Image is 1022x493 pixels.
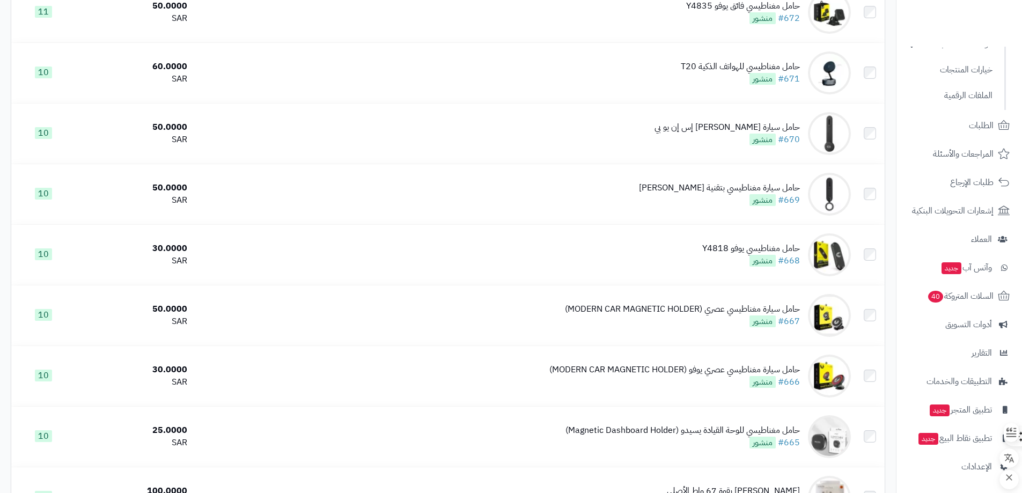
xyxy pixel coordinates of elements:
[35,309,52,321] span: 10
[80,437,187,449] div: SAR
[80,194,187,207] div: SAR
[35,67,52,78] span: 10
[749,73,776,85] span: منشور
[778,194,800,207] a: #669
[80,303,187,315] div: 50.0000
[778,376,800,388] a: #666
[933,146,994,161] span: المراجعات والأسئلة
[749,12,776,24] span: منشور
[917,431,992,446] span: تطبيق نقاط البيع
[903,113,1016,138] a: الطلبات
[903,84,998,107] a: الملفات الرقمية
[808,294,851,337] img: حامل سيارة مغناطيسي عصري (MODERN CAR MAGNETIC HOLDER)
[778,133,800,146] a: #670
[942,262,961,274] span: جديد
[930,404,950,416] span: جديد
[565,424,800,437] div: حامل مغناطيسي للوحة القيادة يسيدو (Magnetic Dashboard Holder)
[903,141,1016,167] a: المراجعات والأسئلة
[808,112,851,155] img: حامل سيارة ماج سيف إس إن يو بي
[702,242,800,255] div: حامل مغناطيسي يوفو Y4818
[949,11,1012,34] img: logo-2.png
[808,173,851,216] img: حامل سيارة مغناطيسي بتقنية ماج سيف
[912,203,994,218] span: إشعارات التحويلات البنكية
[903,283,1016,309] a: السلات المتروكة40
[80,61,187,73] div: 60.0000
[35,248,52,260] span: 10
[80,73,187,85] div: SAR
[903,397,1016,423] a: تطبيق المتجرجديد
[80,242,187,255] div: 30.0000
[681,61,800,73] div: حامل مغناطيسي للهواتف الذكية T20
[903,340,1016,366] a: التقارير
[80,134,187,146] div: SAR
[749,134,776,145] span: منشور
[778,254,800,267] a: #668
[950,175,994,190] span: طلبات الإرجاع
[80,182,187,194] div: 50.0000
[903,58,998,82] a: خيارات المنتجات
[929,402,992,417] span: تطبيق المتجر
[903,255,1016,281] a: وآتس آبجديد
[80,12,187,25] div: SAR
[80,376,187,388] div: SAR
[35,430,52,442] span: 10
[903,226,1016,252] a: العملاء
[778,436,800,449] a: #665
[927,374,992,389] span: التطبيقات والخدمات
[903,425,1016,451] a: تطبيق نقاط البيعجديد
[778,315,800,328] a: #667
[778,72,800,85] a: #671
[749,255,776,267] span: منشور
[80,424,187,437] div: 25.0000
[639,182,800,194] div: حامل سيارة مغناطيسي بتقنية [PERSON_NAME]
[80,121,187,134] div: 50.0000
[918,433,938,445] span: جديد
[903,369,1016,394] a: التطبيقات والخدمات
[808,415,851,458] img: حامل مغناطيسي للوحة القيادة يسيدو (Magnetic Dashboard Holder)
[80,364,187,376] div: 30.0000
[749,315,776,327] span: منشور
[903,312,1016,337] a: أدوات التسويق
[655,121,800,134] div: حامل سيارة [PERSON_NAME] إس إن يو بي
[749,376,776,388] span: منشور
[808,355,851,398] img: حامل سيارة مغناطيسي عصري يوفو (MODERN CAR MAGNETIC HOLDER)
[80,315,187,328] div: SAR
[903,454,1016,480] a: الإعدادات
[903,170,1016,195] a: طلبات الإرجاع
[565,303,800,315] div: حامل سيارة مغناطيسي عصري (MODERN CAR MAGNETIC HOLDER)
[749,194,776,206] span: منشور
[903,198,1016,224] a: إشعارات التحويلات البنكية
[35,6,52,18] span: 11
[778,12,800,25] a: #672
[927,289,994,304] span: السلات المتروكة
[35,188,52,200] span: 10
[945,317,992,332] span: أدوات التسويق
[749,437,776,448] span: منشور
[808,51,851,94] img: حامل مغناطيسي للهواتف الذكية T20
[35,127,52,139] span: 10
[940,260,992,275] span: وآتس آب
[928,290,944,303] span: 40
[969,118,994,133] span: الطلبات
[972,345,992,360] span: التقارير
[961,459,992,474] span: الإعدادات
[35,370,52,381] span: 10
[808,233,851,276] img: حامل مغناطيسي يوفو Y4818
[549,364,800,376] div: حامل سيارة مغناطيسي عصري يوفو (MODERN CAR MAGNETIC HOLDER)
[971,232,992,247] span: العملاء
[80,255,187,267] div: SAR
